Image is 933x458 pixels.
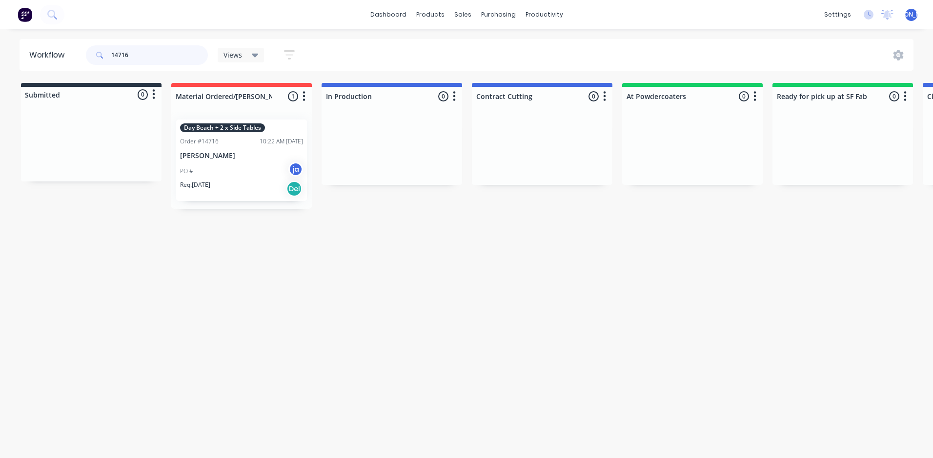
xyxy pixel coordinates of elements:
[180,123,265,132] div: Day Beach + 2 x Side Tables
[449,7,476,22] div: sales
[29,49,69,61] div: Workflow
[286,181,302,197] div: Del
[260,137,303,146] div: 10:22 AM [DATE]
[176,119,307,201] div: Day Beach + 2 x Side TablesOrder #1471610:22 AM [DATE][PERSON_NAME]PO #jaReq.[DATE]Del
[476,7,521,22] div: purchasing
[111,45,208,65] input: Search for orders...
[819,7,856,22] div: settings
[521,7,568,22] div: productivity
[365,7,411,22] a: dashboard
[180,152,303,160] p: [PERSON_NAME]
[411,7,449,22] div: products
[180,180,210,189] p: Req. [DATE]
[223,50,242,60] span: Views
[18,7,32,22] img: Factory
[180,137,219,146] div: Order #14716
[180,167,193,176] p: PO #
[288,162,303,177] div: ja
